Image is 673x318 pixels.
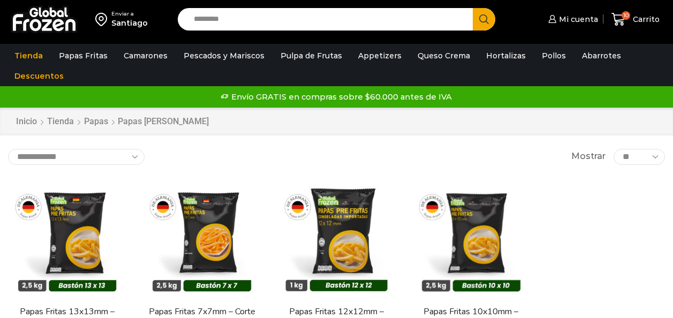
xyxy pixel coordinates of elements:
[95,10,111,28] img: address-field-icon.svg
[9,66,69,86] a: Descuentos
[47,116,74,128] a: Tienda
[111,10,148,18] div: Enviar a
[54,46,113,66] a: Papas Fritas
[577,46,626,66] a: Abarrotes
[9,46,48,66] a: Tienda
[16,116,209,128] nav: Breadcrumb
[556,14,598,25] span: Mi cuenta
[178,46,270,66] a: Pescados y Mariscos
[353,46,407,66] a: Appetizers
[609,7,662,32] a: 10 Carrito
[412,46,475,66] a: Queso Crema
[275,46,347,66] a: Pulpa de Frutas
[622,11,630,20] span: 10
[481,46,531,66] a: Hortalizas
[118,46,173,66] a: Camarones
[536,46,571,66] a: Pollos
[546,9,598,30] a: Mi cuenta
[118,116,209,126] h1: Papas [PERSON_NAME]
[8,149,145,165] select: Pedido de la tienda
[630,14,660,25] span: Carrito
[571,150,606,163] span: Mostrar
[473,8,495,31] button: Search button
[16,116,37,128] a: Inicio
[84,116,109,128] a: Papas
[111,18,148,28] div: Santiago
